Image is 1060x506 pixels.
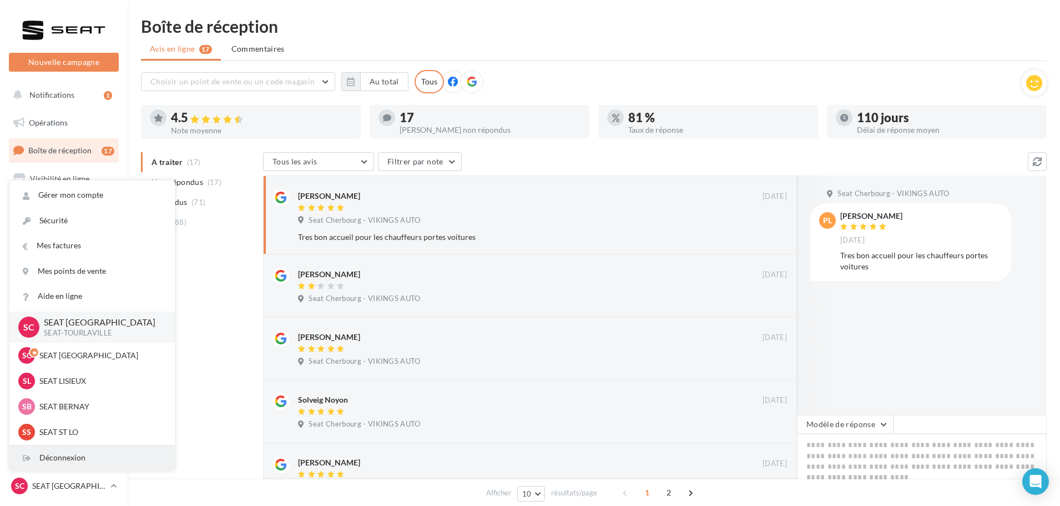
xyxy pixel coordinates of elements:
[341,72,408,91] button: Au total
[840,212,902,220] div: [PERSON_NAME]
[298,457,360,468] div: [PERSON_NAME]
[171,127,352,134] div: Note moyenne
[309,216,420,226] span: Seat Cherbourg - VIKINGS AUTO
[360,72,408,91] button: Au total
[378,152,462,171] button: Filtrer par note
[763,192,787,202] span: [DATE]
[797,415,894,434] button: Modèle de réponse
[628,112,809,124] div: 81 %
[7,83,117,107] button: Notifications 1
[857,112,1038,124] div: 110 jours
[7,250,121,273] a: Médiathèque
[32,480,106,492] p: SEAT [GEOGRAPHIC_DATA]
[400,126,581,134] div: [PERSON_NAME] non répondus
[191,198,205,207] span: (71)
[23,375,31,387] span: SL
[28,146,92,155] span: Boîte de réception
[638,484,656,502] span: 1
[486,488,511,498] span: Afficher
[298,232,715,243] div: Tres bon accueil pour les chauffeurs portes voitures
[39,401,161,412] p: SEAT BERNAY
[400,112,581,124] div: 17
[7,111,121,134] a: Opérations
[141,18,1047,34] div: Boîte de réception
[837,189,949,199] span: Seat Cherbourg - VIKINGS AUTO
[7,278,121,301] a: Calendrier
[39,427,161,438] p: SEAT ST LO
[298,394,348,405] div: Solveig Noyon
[39,350,161,361] p: SEAT [GEOGRAPHIC_DATA]
[763,395,787,405] span: [DATE]
[29,118,68,127] span: Opérations
[152,177,203,188] span: Non répondus
[22,350,32,361] span: SC
[272,157,317,166] span: Tous les avis
[7,222,121,246] a: Contacts
[7,342,121,375] a: Campagnes DataOnDemand
[44,328,157,338] p: SEAT-TOURLAVILLE
[15,480,24,492] span: SC
[840,236,865,246] span: [DATE]
[660,484,678,502] span: 2
[763,270,787,280] span: [DATE]
[309,419,420,429] span: Seat Cherbourg - VIKINGS AUTO
[7,138,121,162] a: Boîte de réception17
[517,486,546,502] button: 10
[9,259,175,284] a: Mes points de vente
[9,233,175,258] a: Mes factures
[150,77,315,86] span: Choisir un point de vente ou un code magasin
[298,191,360,202] div: [PERSON_NAME]
[7,305,121,338] a: PLV et print personnalisable
[298,269,360,280] div: [PERSON_NAME]
[298,332,360,343] div: [PERSON_NAME]
[763,459,787,469] span: [DATE]
[44,316,157,329] p: SEAT [GEOGRAPHIC_DATA]
[22,427,31,438] span: SS
[231,43,285,54] span: Commentaires
[263,152,374,171] button: Tous les avis
[763,333,787,343] span: [DATE]
[840,250,1002,272] div: Tres bon accueil pour les chauffeurs portes voitures
[23,320,34,333] span: SC
[39,375,161,387] p: SEAT LISIEUX
[628,126,809,134] div: Taux de réponse
[9,475,119,497] a: SC SEAT [GEOGRAPHIC_DATA]
[823,215,832,226] span: PL
[171,112,352,124] div: 4.5
[22,401,32,412] span: SB
[9,445,175,470] div: Déconnexion
[9,183,175,208] a: Gérer mon compte
[30,174,89,183] span: Visibilité en ligne
[208,178,221,187] span: (17)
[7,167,121,191] a: Visibilité en ligne
[551,488,597,498] span: résultats/page
[9,284,175,309] a: Aide en ligne
[309,294,420,304] span: Seat Cherbourg - VIKINGS AUTO
[173,218,186,227] span: (88)
[102,147,114,156] div: 17
[141,72,335,91] button: Choisir un point de vente ou un code magasin
[29,90,74,99] span: Notifications
[9,53,119,72] button: Nouvelle campagne
[1022,468,1049,495] div: Open Intercom Messenger
[309,357,420,367] span: Seat Cherbourg - VIKINGS AUTO
[415,70,444,93] div: Tous
[9,208,175,233] a: Sécurité
[104,91,112,100] div: 1
[857,126,1038,134] div: Délai de réponse moyen
[522,489,532,498] span: 10
[7,195,121,218] a: Campagnes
